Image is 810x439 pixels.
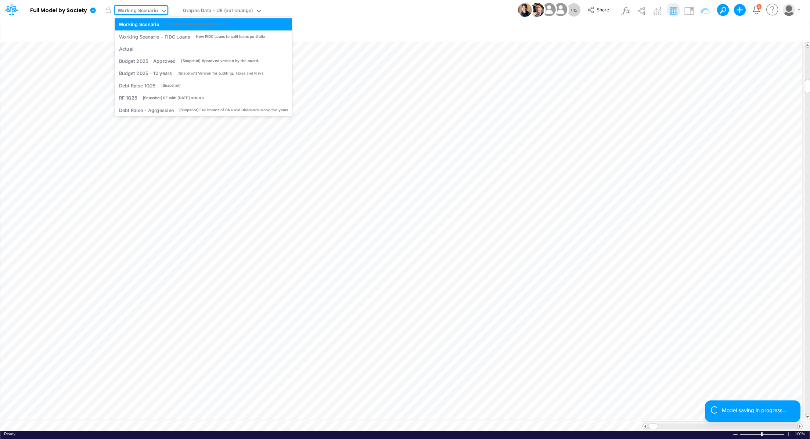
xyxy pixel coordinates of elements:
[722,406,795,414] div: Model saving in progress...
[119,70,172,77] div: Budget 2025 - 10 years
[119,94,137,101] div: RF 1Q25
[119,33,190,40] div: Working Scenario - FIDC Loans
[752,6,760,14] a: Notifications
[552,1,569,18] img: User Image Icon
[758,5,760,8] div: 3 unread items
[518,3,532,17] img: User Image Icon
[761,432,763,436] div: Zoom
[119,58,176,65] div: Budget 2025 - Approved
[785,431,791,437] div: Zoom In
[795,431,806,437] div: Zoom level
[732,432,738,437] div: Zoom Out
[530,3,544,17] img: User Image Icon
[584,4,614,16] button: Share
[570,8,577,12] span: + 45
[183,7,253,15] div: Graphs Data - UE (not change)
[177,71,265,76] div: [Snapshot] Version for auditing, Taxes and Risks.
[597,7,609,12] span: Share
[179,107,288,113] div: [Snapshot] Full impact of CNs and Dividends along the years
[181,58,259,64] div: [Snapshot] Approved version by the board.
[739,431,785,437] div: Zoom
[165,21,229,27] div: Scenario for changing assumptions.
[30,7,87,14] b: Full Model by Society
[195,34,265,39] div: New FIDC Loans to split loans portfolio
[119,45,133,52] div: Actual
[4,431,15,437] div: In Ready mode
[143,95,205,101] div: [Snapshot] RF with [DATE] actuals.
[161,83,181,88] div: [Snapshot]
[541,1,557,18] img: User Image Icon
[119,82,156,89] div: Debt Raise 1Q25
[119,107,173,114] div: Debt Raise - Agrgessive
[118,7,158,15] div: Working Scenario
[119,21,159,28] div: Working Scenario
[795,431,806,437] span: 100%
[7,23,650,38] input: Type a title here
[4,432,15,436] span: Ready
